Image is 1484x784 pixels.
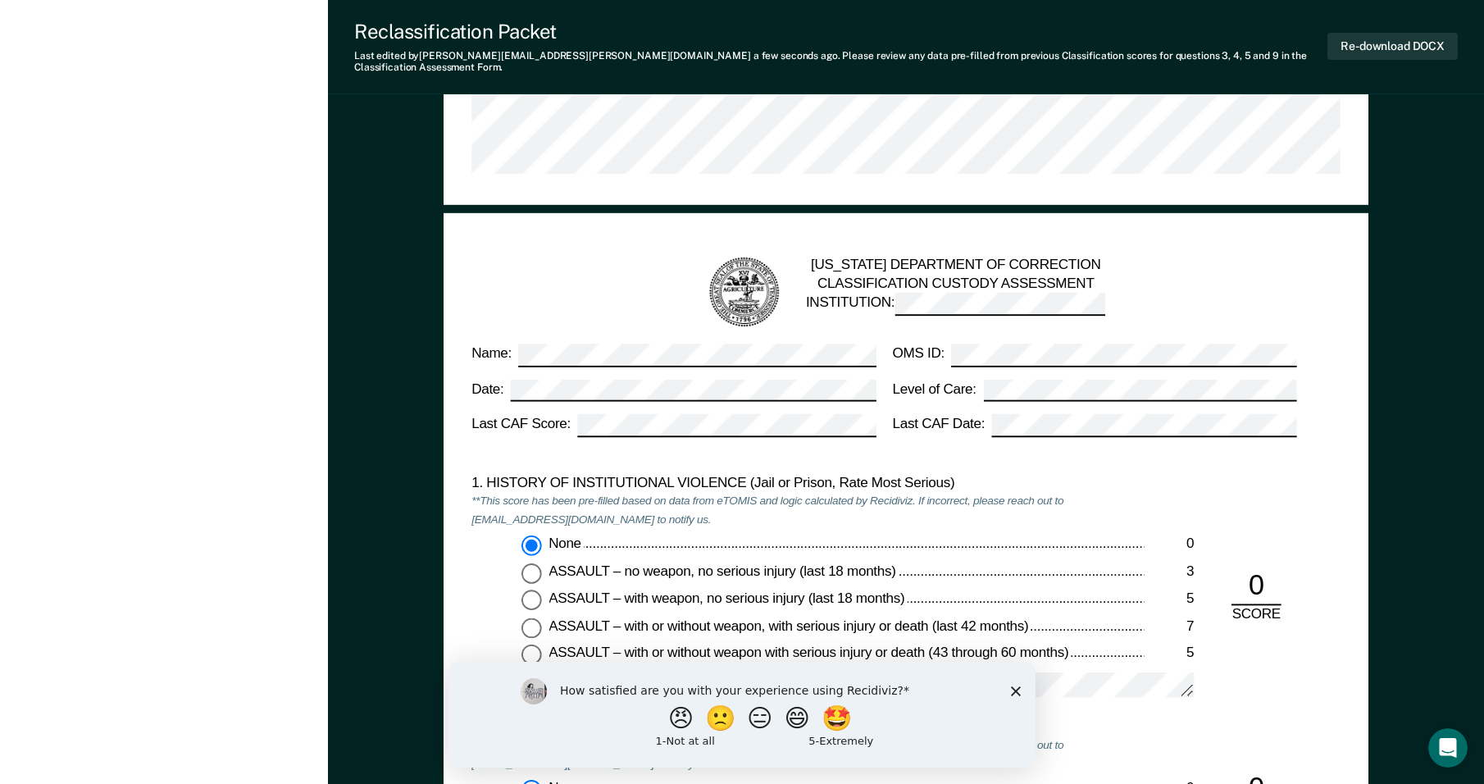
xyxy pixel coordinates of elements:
input: None0 [521,536,542,556]
label: Last CAF Date: [893,414,1297,437]
input: ASSAULT – with weapon, no serious injury (last 18 months)5 [521,590,542,611]
span: a few seconds ago [753,50,838,62]
label: Level of Care: [893,379,1297,402]
span: None [549,536,584,551]
input: Last CAF Score: [578,414,876,437]
div: 7 [1145,618,1195,636]
label: Last CAF Score: [471,414,876,437]
iframe: Survey by Kim from Recidiviz [448,662,1036,768]
input: Last CAF Date: [992,414,1297,437]
div: 5 [1145,645,1195,663]
div: 2. ASSAULT OCCUR WITHIN LAST SIX MONTHS [471,718,1144,736]
em: **This score has been pre-filled based on data from eTOMIS and logic calculated by Recidiviz. If ... [471,737,1063,769]
span: ASSAULT – with or without weapon, with serious injury or death (last 42 months) [549,618,1031,633]
div: 5 [1145,590,1195,609]
div: Reclassification Packet [354,20,1327,43]
div: 1. HISTORY OF INSTITUTIONAL VIOLENCE (Jail or Prison, Rate Most Serious) [471,474,1144,492]
button: Re-download DOCX [1327,33,1458,60]
input: ASSAULT – with or without weapon, with serious injury or death (last 42 months)7 [521,618,542,638]
div: 0 [1145,536,1195,554]
em: **This score has been pre-filled based on data from eTOMIS and logic calculated by Recidiviz. If ... [471,494,1063,526]
div: [US_STATE] DEPARTMENT OF CORRECTION CLASSIFICATION CUSTODY ASSESSMENT [806,257,1106,328]
input: Name: [519,344,876,367]
input: ASSAULT – with or without weapon with serious injury or death (43 through 60 months)5 [521,645,542,665]
img: TN Seal [706,255,781,330]
label: Date: [471,379,876,402]
label: INSTITUTION: [806,293,1106,316]
div: 3 [1145,563,1195,581]
input: ASSAULT – no weapon, no serious injury (last 18 months)3 [521,563,542,583]
span: ASSAULT – with weapon, no serious injury (last 18 months) [549,590,908,606]
input: Level of Care: [983,379,1296,402]
div: SCORE [1219,606,1294,624]
span: ASSAULT – with or without weapon with serious injury or death (43 through 60 months) [549,645,1072,660]
input: Date: [511,379,876,402]
input: OMS ID: [952,344,1297,367]
div: Last edited by [PERSON_NAME][EMAIL_ADDRESS][PERSON_NAME][DOMAIN_NAME] . Please review any data pr... [354,50,1327,74]
input: INSTITUTION: [894,293,1105,316]
span: ASSAULT – no weapon, no serious injury (last 18 months) [549,563,899,578]
label: OMS ID: [893,344,1297,367]
label: Name: [471,344,876,367]
iframe: Intercom live chat [1428,728,1468,768]
div: 0 [1231,567,1281,605]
